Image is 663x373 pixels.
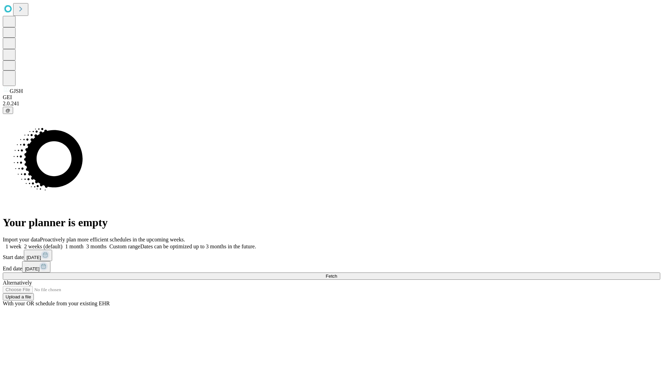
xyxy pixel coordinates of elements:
button: [DATE] [22,261,50,272]
span: 2 weeks (default) [24,243,63,249]
span: 1 month [65,243,84,249]
span: @ [6,108,10,113]
span: Custom range [109,243,140,249]
span: Alternatively [3,280,32,286]
button: [DATE] [24,250,52,261]
div: GEI [3,94,660,101]
span: Proactively plan more efficient schedules in the upcoming weeks. [40,237,185,242]
span: Dates can be optimized up to 3 months in the future. [140,243,256,249]
div: End date [3,261,660,272]
span: GJSH [10,88,23,94]
span: 1 week [6,243,21,249]
span: [DATE] [27,255,41,260]
span: [DATE] [25,266,39,271]
div: 2.0.241 [3,101,660,107]
button: Fetch [3,272,660,280]
button: @ [3,107,13,114]
span: 3 months [86,243,107,249]
span: Fetch [326,274,337,279]
h1: Your planner is empty [3,216,660,229]
button: Upload a file [3,293,34,300]
span: Import your data [3,237,40,242]
span: With your OR schedule from your existing EHR [3,300,110,306]
div: Start date [3,250,660,261]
